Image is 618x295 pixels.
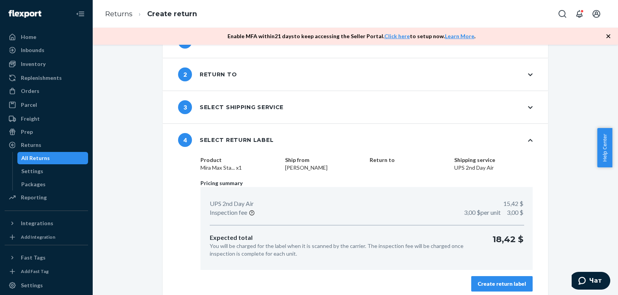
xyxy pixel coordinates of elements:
p: Enable MFA within 21 days to keep accessing the Seller Portal. to setup now. . [228,32,475,40]
div: Inbounds [21,46,44,54]
p: You will be charged for the label when it is scanned by the carrier. The inspection fee will be c... [210,242,480,258]
dd: [PERSON_NAME] [285,164,363,172]
a: Returns [105,10,132,18]
div: Replenishments [21,74,62,82]
div: Parcel [21,101,37,109]
div: Fast Tags [21,254,46,261]
p: UPS 2nd Day Air [210,199,254,208]
button: Help Center [597,128,612,167]
a: Freight [5,113,88,125]
p: Pricing summary [200,179,533,187]
dt: Ship from [285,156,363,164]
a: Orders [5,85,88,97]
button: Integrations [5,217,88,229]
div: Home [21,33,36,41]
div: Returns [21,141,41,149]
p: 18,42 $ [492,233,523,258]
dt: Return to [370,156,448,164]
div: Reporting [21,194,47,201]
button: Open notifications [572,6,587,22]
button: Create return label [471,276,533,292]
img: Flexport logo [8,10,41,18]
button: Open Search Box [555,6,570,22]
div: Orders [21,87,39,95]
div: All Returns [21,154,50,162]
div: Prep [21,128,33,136]
div: Add Fast Tag [21,268,49,275]
div: Create return label [478,280,526,288]
div: Inventory [21,60,46,68]
a: Prep [5,126,88,138]
a: Settings [17,165,88,177]
div: Settings [21,282,43,289]
a: Packages [17,178,88,190]
div: Select shipping service [178,100,284,114]
span: 3,00 $ per unit [464,209,501,216]
a: Settings [5,279,88,292]
dd: Mira Max Sta... x1 [200,164,279,172]
a: Returns [5,139,88,151]
div: Select return label [178,133,273,147]
span: 4 [178,133,192,147]
dt: Product [200,156,279,164]
a: All Returns [17,152,88,164]
dt: Shipping service [454,156,533,164]
a: Add Fast Tag [5,267,88,276]
iframe: Открывает виджет, в котором вы можете побеседовать в чате со своим агентом [572,272,610,291]
a: Inbounds [5,44,88,56]
span: 2 [178,67,192,81]
div: Settings [21,167,43,175]
div: Return to [178,67,237,81]
a: Replenishments [5,72,88,84]
a: Create return [147,10,197,18]
button: Fast Tags [5,251,88,264]
p: Inspection fee [210,208,247,217]
div: Packages [21,180,46,188]
dd: UPS 2nd Day Air [454,164,533,172]
div: Add Integration [21,234,55,240]
div: Freight [21,115,40,123]
p: 3,00 $ [464,208,523,217]
a: Add Integration [5,233,88,242]
p: 15,42 $ [503,199,523,208]
a: Inventory [5,58,88,70]
a: Click here [384,33,410,39]
span: 3 [178,100,192,114]
div: Integrations [21,219,53,227]
a: Parcel [5,99,88,111]
button: Close Navigation [73,6,88,22]
a: Reporting [5,191,88,204]
p: Expected total [210,233,480,242]
a: Learn More [445,33,474,39]
ol: breadcrumbs [99,3,203,25]
a: Home [5,31,88,43]
button: Open account menu [589,6,604,22]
